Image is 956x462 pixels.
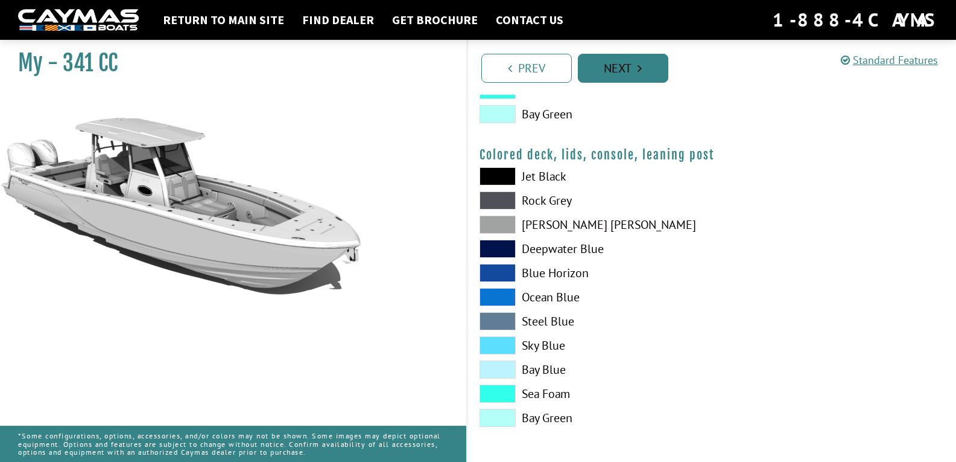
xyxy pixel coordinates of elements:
label: Bay Green [480,105,700,123]
label: Steel Blue [480,312,700,330]
a: Return to main site [157,12,290,28]
label: Sea Foam [480,385,700,403]
label: Blue Horizon [480,264,700,282]
img: white-logo-c9c8dbefe5ff5ceceb0f0178aa75bf4bb51f6bca0971e226c86eb53dfe498488.png [18,9,139,31]
a: Contact Us [490,12,569,28]
label: Ocean Blue [480,288,700,306]
label: Deepwater Blue [480,240,700,258]
label: Bay Blue [480,361,700,379]
div: 1-888-4CAYMAS [773,7,938,33]
a: Get Brochure [386,12,484,28]
p: *Some configurations, options, accessories, and/or colors may not be shown. Some images may depic... [18,426,448,462]
a: Standard Features [841,53,938,67]
a: Prev [481,54,572,83]
label: Jet Black [480,167,700,185]
label: Sky Blue [480,336,700,355]
label: [PERSON_NAME] [PERSON_NAME] [480,216,700,234]
label: Rock Grey [480,191,700,210]
label: Bay Green [480,409,700,427]
h1: My - 341 CC [18,50,436,77]
h4: Colored deck, lids, console, leaning post [480,147,945,162]
a: Find Dealer [296,12,380,28]
a: Next [578,54,668,83]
